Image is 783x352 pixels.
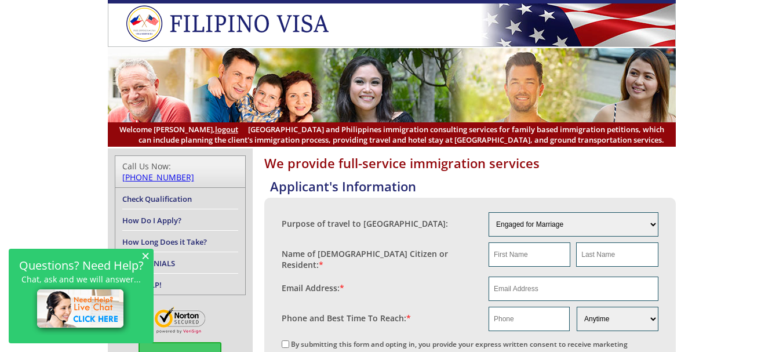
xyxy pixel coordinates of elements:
[122,215,181,226] a: How Do I Apply?
[577,307,658,331] select: Phone and Best Reach Time are required.
[264,154,676,172] h1: We provide full-service immigration services
[14,274,148,284] p: Chat, ask and we will answer...
[32,284,131,335] img: live-chat-icon.png
[122,172,194,183] a: [PHONE_NUMBER]
[282,282,344,293] label: Email Address:
[489,242,570,267] input: First Name
[119,124,664,145] span: [GEOGRAPHIC_DATA] and Philippines immigration consulting services for family based immigration pe...
[122,237,207,247] a: How Long Does it Take?
[270,177,676,195] h4: Applicant's Information
[122,194,192,204] a: Check Qualification
[282,218,448,229] label: Purpose of travel to [GEOGRAPHIC_DATA]:
[122,161,238,183] div: Call Us Now:
[14,260,148,270] h2: Questions? Need Help?
[119,124,238,135] span: Welcome [PERSON_NAME],
[282,248,478,270] label: Name of [DEMOGRAPHIC_DATA] Citizen or Resident:
[489,307,570,331] input: Phone
[141,251,150,260] span: ×
[215,124,238,135] a: logout
[576,242,658,267] input: Last Name
[282,313,411,324] label: Phone and Best Time To Reach:
[489,277,658,301] input: Email Address
[282,340,289,348] input: By submitting this form and opting in, you provide your express written consent to receive market...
